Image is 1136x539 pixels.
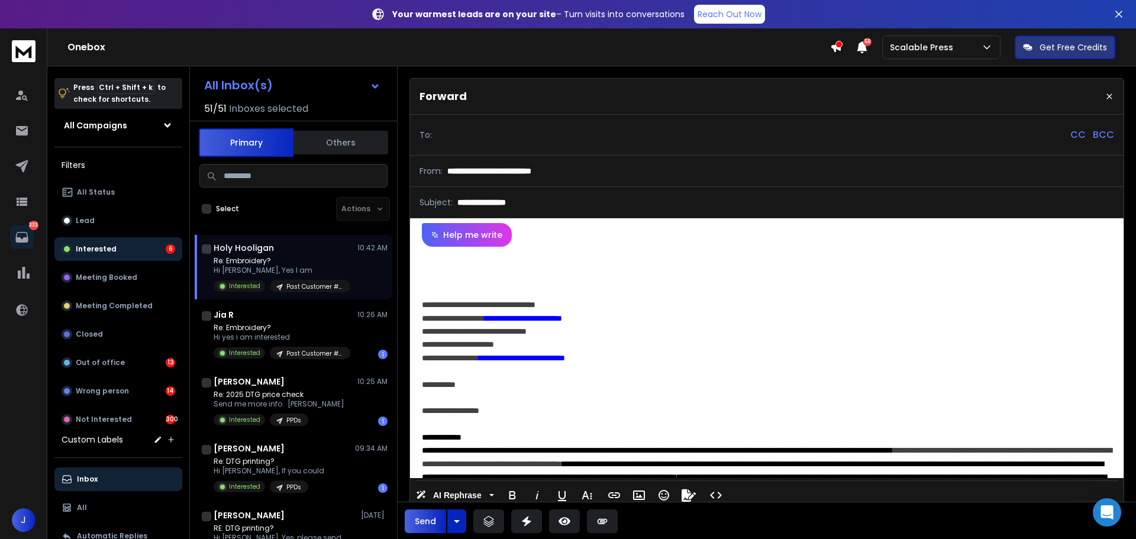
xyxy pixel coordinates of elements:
[677,483,700,507] button: Signature
[76,386,129,396] p: Wrong person
[357,377,388,386] p: 10:25 AM
[214,524,341,533] p: RE: DTG printing?
[195,73,390,97] button: All Inbox(s)
[378,483,388,493] div: 1
[705,483,727,507] button: Code View
[286,282,343,291] p: Past Customer #2 (SP)
[204,102,227,116] span: 51 / 51
[67,40,830,54] h1: Onebox
[54,351,182,375] button: Out of office13
[54,114,182,137] button: All Campaigns
[378,350,388,359] div: 1
[419,129,432,141] p: To:
[76,216,95,225] p: Lead
[229,102,308,116] h3: Inboxes selected
[419,165,443,177] p: From:
[1015,35,1115,59] button: Get Free Credits
[229,482,260,491] p: Interested
[419,196,453,208] p: Subject:
[357,243,388,253] p: 10:42 AM
[214,443,285,454] h1: [PERSON_NAME]
[361,511,388,520] p: [DATE]
[229,282,260,291] p: Interested
[77,475,98,484] p: Inbox
[166,358,175,367] div: 13
[286,483,301,492] p: PPDs
[378,417,388,426] div: 1
[392,8,556,20] strong: Your warmest leads are on your site
[97,80,154,94] span: Ctrl + Shift + k
[77,503,87,512] p: All
[29,221,38,230] p: 333
[214,333,350,342] p: Hi yes i am interested
[214,466,324,476] p: Hi [PERSON_NAME], If you could
[166,244,175,254] div: 6
[698,8,761,20] p: Reach Out Now
[76,301,153,311] p: Meeting Completed
[54,266,182,289] button: Meeting Booked
[214,256,350,266] p: Re: Embroidery?
[54,294,182,318] button: Meeting Completed
[694,5,765,24] a: Reach Out Now
[1040,41,1107,53] p: Get Free Credits
[214,457,324,466] p: Re: DTG printing?
[229,348,260,357] p: Interested
[890,41,958,53] p: Scalable Press
[10,225,34,249] a: 333
[214,309,234,321] h1: Jia R
[405,509,446,533] button: Send
[422,223,512,247] button: Help me write
[355,444,388,453] p: 09:34 AM
[214,242,274,254] h1: Holy Hooligan
[286,349,343,358] p: Past Customer #2 (SP)
[73,82,166,105] p: Press to check for shortcuts.
[214,266,350,275] p: Hi [PERSON_NAME], Yes I am
[357,310,388,319] p: 10:26 AM
[62,434,123,446] h3: Custom Labels
[64,120,127,131] h1: All Campaigns
[166,415,175,424] div: 300
[1093,128,1114,142] p: BCC
[603,483,625,507] button: Insert Link (Ctrl+K)
[54,408,182,431] button: Not Interested300
[54,237,182,261] button: Interested6
[628,483,650,507] button: Insert Image (Ctrl+P)
[414,483,496,507] button: AI Rephrase
[199,128,293,157] button: Primary
[214,399,344,409] p: Send me more info. [PERSON_NAME]
[863,38,872,46] span: 50
[419,88,467,105] p: Forward
[551,483,573,507] button: Underline (Ctrl+U)
[229,415,260,424] p: Interested
[12,508,35,532] button: J
[1093,498,1121,527] div: Open Intercom Messenger
[54,496,182,519] button: All
[54,209,182,233] button: Lead
[76,244,117,254] p: Interested
[76,273,137,282] p: Meeting Booked
[392,8,685,20] p: – Turn visits into conversations
[214,376,285,388] h1: [PERSON_NAME]
[431,490,484,501] span: AI Rephrase
[293,130,388,156] button: Others
[214,390,344,399] p: Re: 2025 DTG price check
[166,386,175,396] div: 14
[54,157,182,173] h3: Filters
[204,79,273,91] h1: All Inbox(s)
[12,40,35,62] img: logo
[286,416,301,425] p: PPDs
[214,509,285,521] h1: [PERSON_NAME]
[76,415,132,424] p: Not Interested
[76,330,103,339] p: Closed
[216,204,239,214] label: Select
[653,483,675,507] button: Emoticons
[214,323,350,333] p: Re: Embroidery?
[576,483,598,507] button: More Text
[54,467,182,491] button: Inbox
[54,180,182,204] button: All Status
[1070,128,1086,142] p: CC
[77,188,115,197] p: All Status
[54,322,182,346] button: Closed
